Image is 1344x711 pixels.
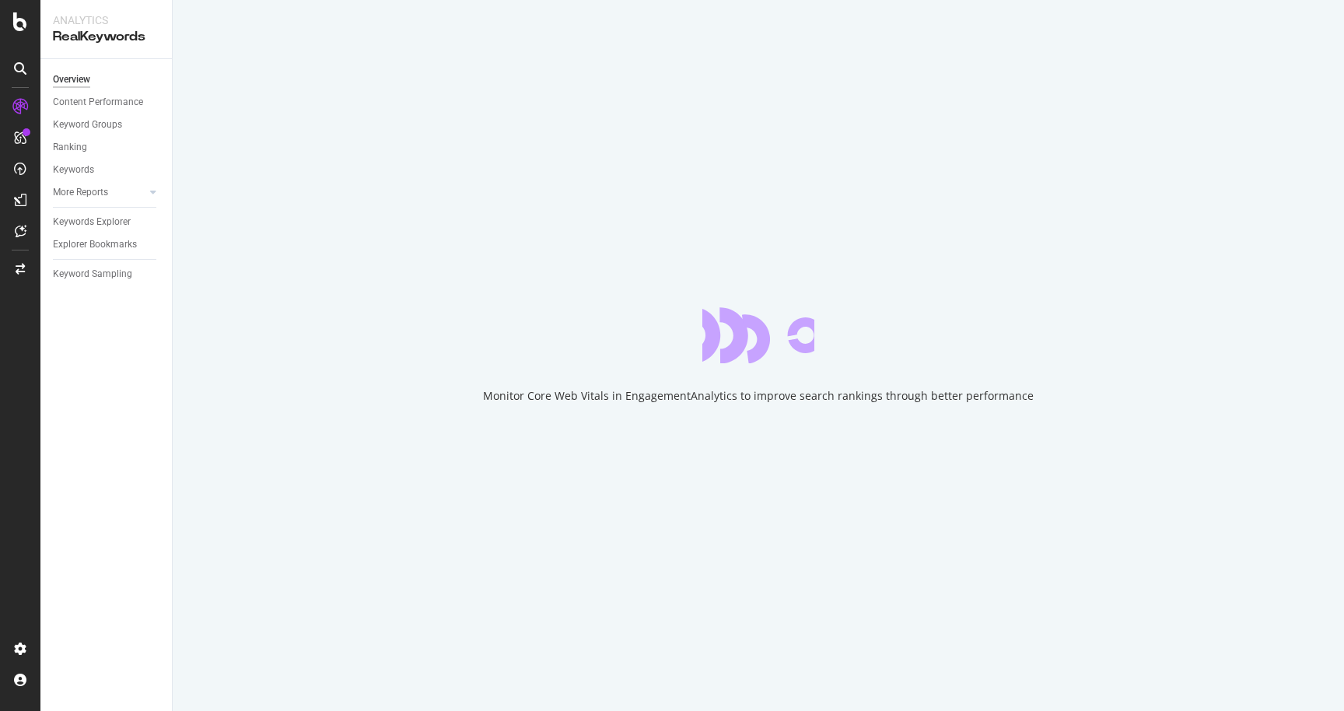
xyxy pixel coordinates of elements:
[53,214,161,230] a: Keywords Explorer
[53,72,90,88] div: Overview
[53,12,159,28] div: Analytics
[53,117,161,133] a: Keyword Groups
[53,139,161,156] a: Ranking
[53,139,87,156] div: Ranking
[702,307,814,363] div: animation
[53,236,161,253] a: Explorer Bookmarks
[53,162,94,178] div: Keywords
[53,94,161,110] a: Content Performance
[53,214,131,230] div: Keywords Explorer
[53,266,132,282] div: Keyword Sampling
[53,266,161,282] a: Keyword Sampling
[53,236,137,253] div: Explorer Bookmarks
[53,184,108,201] div: More Reports
[53,72,161,88] a: Overview
[53,117,122,133] div: Keyword Groups
[483,388,1034,404] div: Monitor Core Web Vitals in EngagementAnalytics to improve search rankings through better performance
[53,28,159,46] div: RealKeywords
[53,162,161,178] a: Keywords
[53,184,145,201] a: More Reports
[53,94,143,110] div: Content Performance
